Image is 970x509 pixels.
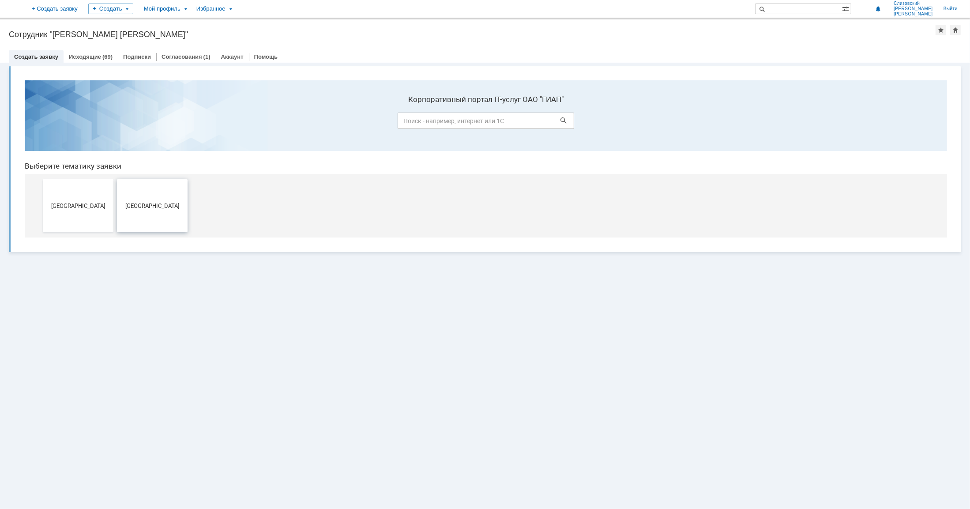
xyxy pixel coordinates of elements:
input: Поиск - например, интернет или 1С [380,39,556,56]
a: Исходящие [69,53,101,60]
span: [GEOGRAPHIC_DATA] [102,129,167,136]
button: [GEOGRAPHIC_DATA] [25,106,96,159]
div: Сделать домашней страницей [950,25,961,35]
div: (69) [102,53,113,60]
div: (1) [203,53,211,60]
span: [PERSON_NAME] [894,11,933,17]
a: Помощь [254,53,278,60]
label: Корпоративный портал IT-услуг ОАО "ГИАП" [380,22,556,30]
span: [PERSON_NAME] [894,6,933,11]
header: Выберите тематику заявки [7,88,929,97]
button: [GEOGRAPHIC_DATA] [99,106,170,159]
span: Расширенный поиск [842,4,851,12]
div: Создать [88,4,133,14]
a: Аккаунт [221,53,244,60]
span: [GEOGRAPHIC_DATA] [28,129,93,136]
div: Добавить в избранное [936,25,946,35]
div: Сотрудник "[PERSON_NAME] [PERSON_NAME]" [9,30,936,39]
a: Подписки [123,53,151,60]
span: Слизовский [894,1,933,6]
a: Создать заявку [14,53,58,60]
a: Согласования [162,53,202,60]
